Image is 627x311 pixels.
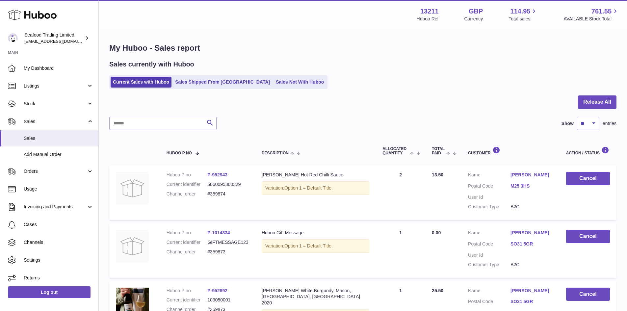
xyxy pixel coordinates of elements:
a: SO31 5GR [510,298,553,305]
span: Description [262,151,289,155]
dt: Channel order [167,191,208,197]
div: Currency [464,16,483,22]
dt: Name [468,230,510,238]
span: Huboo P no [167,151,192,155]
dd: GIFTMESSAGE123 [207,239,248,246]
h2: Sales currently with Huboo [109,60,194,69]
dt: User Id [468,252,510,258]
dt: Postal Code [468,183,510,191]
span: Returns [24,275,93,281]
a: 761.55 AVAILABLE Stock Total [563,7,619,22]
span: Orders [24,168,87,174]
a: P-952892 [207,288,227,293]
dd: #359873 [207,249,248,255]
dd: 5060095300329 [207,181,248,188]
div: Customer [468,146,553,155]
td: 1 [376,223,425,278]
span: ALLOCATED Quantity [382,147,408,155]
button: Cancel [566,172,610,185]
span: Total paid [432,147,445,155]
span: Channels [24,239,93,246]
div: Huboo Ref [417,16,439,22]
span: Option 1 = Default Title; [284,243,333,248]
span: Add Manual Order [24,151,93,158]
dt: Current identifier [167,181,208,188]
img: no-photo.jpg [116,172,149,205]
h1: My Huboo - Sales report [109,43,616,53]
strong: 13211 [420,7,439,16]
dt: Name [468,288,510,296]
td: 2 [376,165,425,220]
dt: Customer Type [468,204,510,210]
dt: Huboo P no [167,288,208,294]
a: Sales Not With Huboo [274,77,326,88]
dt: Postal Code [468,298,510,306]
span: Listings [24,83,87,89]
dt: Huboo P no [167,172,208,178]
label: Show [562,120,574,127]
span: Cases [24,221,93,228]
span: 761.55 [591,7,612,16]
button: Cancel [566,288,610,301]
span: 25.50 [432,288,443,293]
div: Seafood Trading Limited [24,32,84,44]
dt: Name [468,172,510,180]
strong: GBP [469,7,483,16]
span: Option 1 = Default Title; [284,185,333,191]
dt: Postal Code [468,241,510,249]
a: [PERSON_NAME] [510,288,553,294]
dt: Customer Type [468,262,510,268]
dd: #359874 [207,191,248,197]
div: [PERSON_NAME] Hot Red Chilli Sauce [262,172,369,178]
a: P-1014334 [207,230,230,235]
span: entries [603,120,616,127]
a: [PERSON_NAME] [510,172,553,178]
dd: B2C [510,204,553,210]
a: [PERSON_NAME] [510,230,553,236]
div: Action / Status [566,146,610,155]
span: Stock [24,101,87,107]
div: [PERSON_NAME] White Burgundy, Macon, [GEOGRAPHIC_DATA], [GEOGRAPHIC_DATA] 2020 [262,288,369,306]
div: Huboo Gift Message [262,230,369,236]
a: 114.95 Total sales [509,7,538,22]
span: Settings [24,257,93,263]
span: Invoicing and Payments [24,204,87,210]
dt: Huboo P no [167,230,208,236]
span: My Dashboard [24,65,93,71]
dd: B2C [510,262,553,268]
dt: Current identifier [167,297,208,303]
dt: User Id [468,194,510,200]
button: Release All [578,95,616,109]
img: no-photo.jpg [116,230,149,263]
span: 114.95 [510,7,530,16]
span: 13.50 [432,172,443,177]
span: AVAILABLE Stock Total [563,16,619,22]
a: M25 3HS [510,183,553,189]
span: Sales [24,135,93,142]
a: Sales Shipped From [GEOGRAPHIC_DATA] [173,77,272,88]
span: [EMAIL_ADDRESS][DOMAIN_NAME] [24,39,97,44]
span: Sales [24,118,87,125]
div: Variation: [262,181,369,195]
a: Current Sales with Huboo [111,77,171,88]
div: Variation: [262,239,369,253]
span: 0.00 [432,230,441,235]
button: Cancel [566,230,610,243]
img: online@rickstein.com [8,33,18,43]
dd: 103050001 [207,297,248,303]
a: Log out [8,286,91,298]
a: P-952943 [207,172,227,177]
span: Usage [24,186,93,192]
dt: Channel order [167,249,208,255]
dt: Current identifier [167,239,208,246]
a: SO31 5GR [510,241,553,247]
span: Total sales [509,16,538,22]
